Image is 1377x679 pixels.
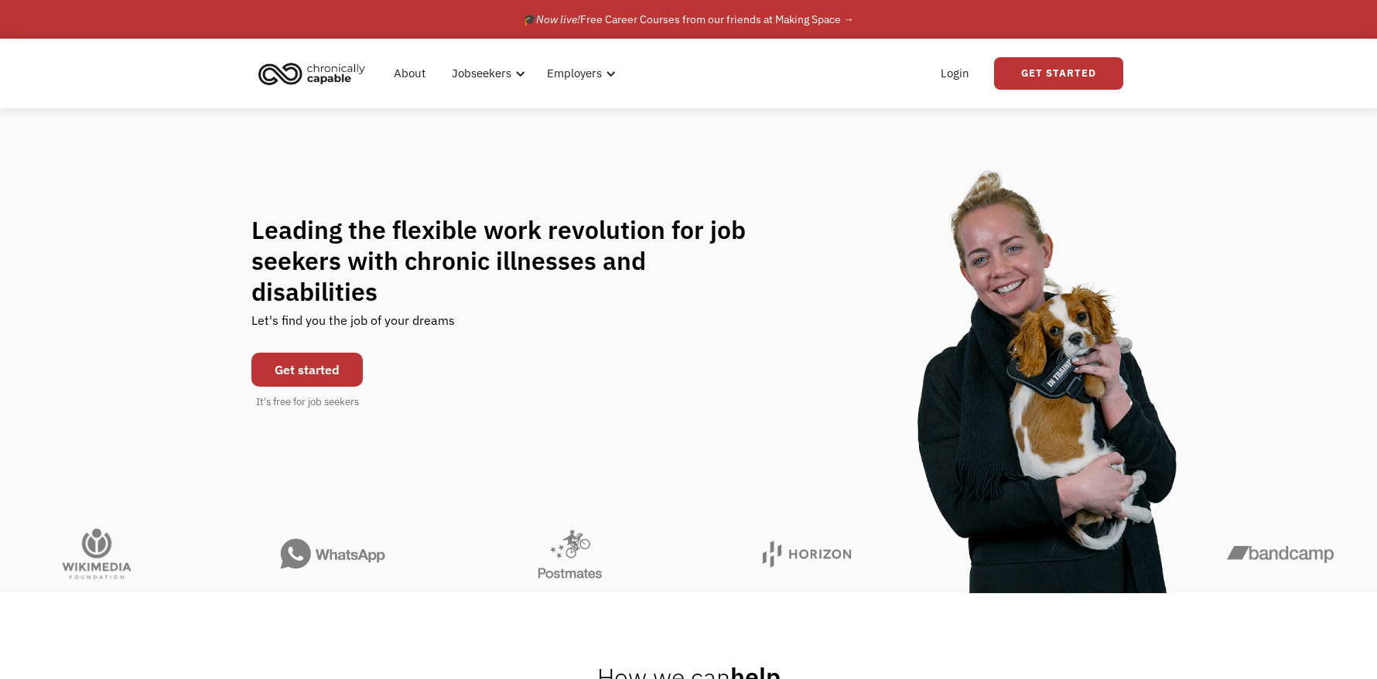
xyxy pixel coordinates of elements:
[256,394,359,410] div: It's free for job seekers
[452,64,511,83] div: Jobseekers
[547,64,602,83] div: Employers
[538,49,620,98] div: Employers
[251,214,776,307] h1: Leading the flexible work revolution for job seekers with chronic illnesses and disabilities
[931,49,979,98] a: Login
[254,56,377,90] a: home
[523,10,854,29] div: 🎓 Free Career Courses from our friends at Making Space →
[536,12,580,26] em: Now live!
[251,353,363,387] a: Get started
[994,57,1123,90] a: Get Started
[251,307,455,345] div: Let's find you the job of your dreams
[384,49,435,98] a: About
[442,49,530,98] div: Jobseekers
[254,56,370,90] img: Chronically Capable logo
